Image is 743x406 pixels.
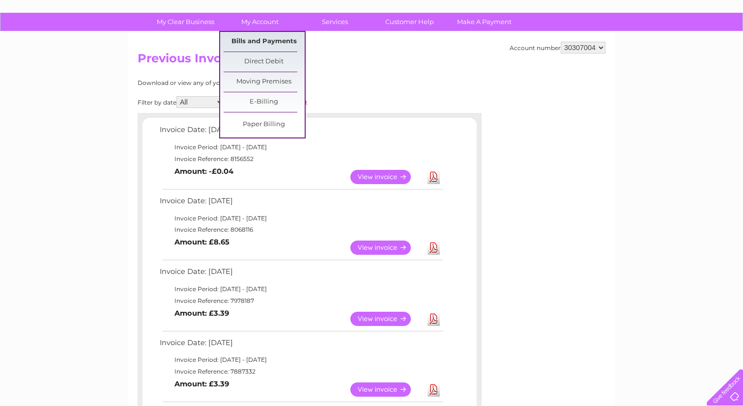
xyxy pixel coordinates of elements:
[220,13,301,31] a: My Account
[428,241,440,255] a: Download
[138,80,396,86] div: Download or view any of your previous invoices below.
[622,42,652,49] a: Telecoms
[510,42,605,54] div: Account number
[350,382,423,397] a: View
[26,26,76,55] img: logo.png
[350,170,423,184] a: View
[140,5,604,48] div: Clear Business is a trading name of Verastar Limited (registered in [GEOGRAPHIC_DATA] No. 3667643...
[157,366,445,378] td: Invoice Reference: 7887332
[157,194,445,213] td: Invoice Date: [DATE]
[138,96,396,108] div: Filter by date
[294,13,375,31] a: Services
[138,52,605,70] h2: Previous Invoices
[157,123,445,141] td: Invoice Date: [DATE]
[657,42,672,49] a: Blog
[224,92,305,112] a: E-Billing
[157,224,445,236] td: Invoice Reference: 8068116
[570,42,589,49] a: Water
[224,72,305,92] a: Moving Premises
[428,312,440,326] a: Download
[678,42,702,49] a: Contact
[157,295,445,307] td: Invoice Reference: 7978187
[174,238,229,246] b: Amount: £8.65
[595,42,616,49] a: Energy
[224,32,305,52] a: Bills and Payments
[224,52,305,72] a: Direct Debit
[157,213,445,224] td: Invoice Period: [DATE] - [DATE]
[145,13,226,31] a: My Clear Business
[558,5,626,17] a: 0333 014 3131
[157,141,445,153] td: Invoice Period: [DATE] - [DATE]
[157,283,445,295] td: Invoice Period: [DATE] - [DATE]
[369,13,450,31] a: Customer Help
[444,13,525,31] a: Make A Payment
[157,265,445,283] td: Invoice Date: [DATE]
[174,309,229,318] b: Amount: £3.39
[174,379,229,388] b: Amount: £3.39
[350,241,423,255] a: View
[157,153,445,165] td: Invoice Reference: 8156552
[157,354,445,366] td: Invoice Period: [DATE] - [DATE]
[224,115,305,135] a: Paper Billing
[428,170,440,184] a: Download
[157,336,445,354] td: Invoice Date: [DATE]
[174,167,233,176] b: Amount: -£0.04
[350,312,423,326] a: View
[711,42,734,49] a: Log out
[428,382,440,397] a: Download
